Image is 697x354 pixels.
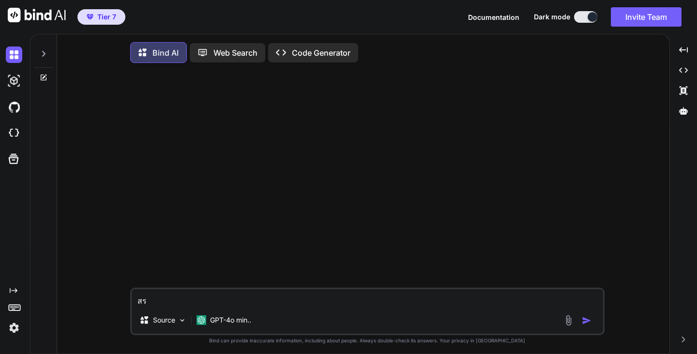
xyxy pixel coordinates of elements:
[6,73,22,89] img: darkAi-studio
[611,7,682,27] button: Invite Team
[210,315,251,325] p: GPT-4o min..
[178,316,186,324] img: Pick Models
[213,47,258,59] p: Web Search
[292,47,350,59] p: Code Generator
[6,99,22,115] img: githubDark
[132,289,603,307] textarea: สร
[152,47,179,59] p: Bind AI
[468,13,519,21] span: Documentation
[468,12,519,22] button: Documentation
[87,14,93,20] img: premium
[6,46,22,63] img: darkChat
[582,316,591,325] img: icon
[563,315,574,326] img: attachment
[8,8,66,22] img: Bind AI
[97,12,116,22] span: Tier 7
[534,12,570,22] span: Dark mode
[153,315,175,325] p: Source
[130,337,605,344] p: Bind can provide inaccurate information, including about people. Always double-check its answers....
[6,320,22,336] img: settings
[77,9,125,25] button: premiumTier 7
[197,315,206,325] img: GPT-4o mini
[6,125,22,141] img: cloudideIcon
